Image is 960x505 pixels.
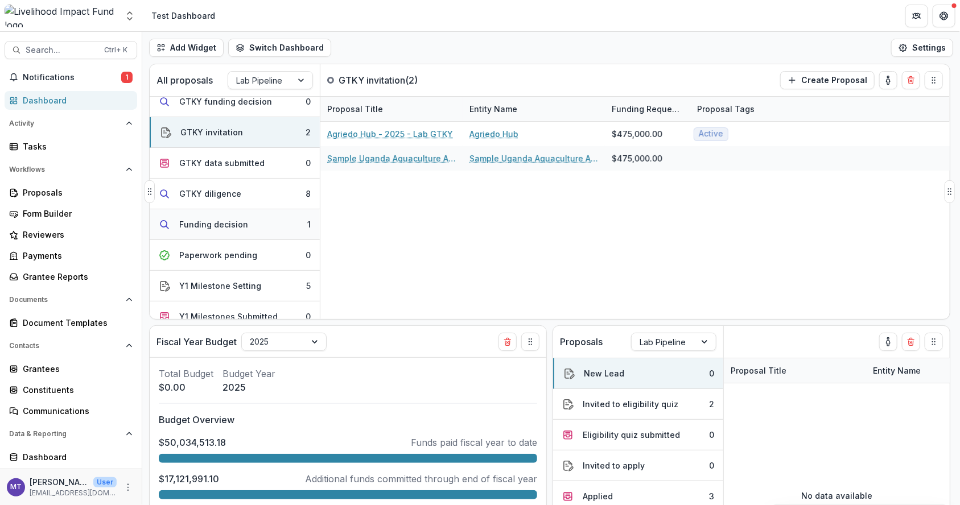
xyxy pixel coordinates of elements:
a: Grantee Reports [5,267,137,286]
button: Drag [925,71,943,89]
div: GTKY diligence [179,188,241,200]
div: GTKY data submitted [179,157,265,169]
button: Open Activity [5,114,137,133]
div: Entity Name [463,97,605,121]
div: Form Builder [23,208,128,220]
div: 1 [307,218,311,230]
span: Active [699,129,723,139]
div: 8 [306,188,311,200]
p: GTKY invitation ( 2 ) [339,73,424,87]
button: Delete card [498,333,517,351]
div: Proposals [23,187,128,198]
button: Open entity switcher [122,5,138,27]
span: Notifications [23,73,121,82]
div: Invited to apply [583,460,645,471]
button: Open Data & Reporting [5,425,137,443]
a: Proposals [5,183,137,202]
a: Constituents [5,380,137,399]
p: $17,121,991.10 [159,472,219,486]
div: Grantees [23,363,128,375]
button: Invited to apply0 [553,450,723,481]
button: Open Documents [5,291,137,309]
div: Funding Requested [605,97,690,121]
div: Funding decision [179,218,248,230]
div: Proposal Tags [690,97,833,121]
p: No data available [801,490,872,502]
button: toggle-assigned-to-me [879,71,897,89]
div: Dashboard [23,94,128,106]
div: Communications [23,405,128,417]
div: 0 [306,96,311,107]
a: Dashboard [5,91,137,110]
button: Partners [905,5,928,27]
a: Form Builder [5,204,137,223]
a: Document Templates [5,313,137,332]
p: Proposals [560,335,603,349]
a: Sample Uganda Aquaculture Association - 2025 - New Lead [327,152,456,164]
span: Search... [26,45,97,55]
span: 1 [121,72,133,83]
div: Proposal Title [724,358,866,383]
a: Sample Uganda Aquaculture Association [469,152,598,164]
button: Search... [5,41,137,59]
p: Funds paid fiscal year to date [411,436,537,449]
button: Funding decision1 [150,209,320,240]
p: [EMAIL_ADDRESS][DOMAIN_NAME] [30,488,117,498]
span: Activity [9,119,121,127]
p: Fiscal Year Budget [156,335,237,349]
button: GTKY diligence8 [150,179,320,209]
div: Proposal Title [320,97,463,121]
p: All proposals [156,73,213,87]
div: Tasks [23,140,128,152]
div: Proposal Title [724,365,793,376]
div: 0 [709,460,714,471]
p: Additional funds committed through end of fiscal year [305,472,537,486]
div: Dashboard [23,451,128,463]
a: Agriedo Hub [469,128,518,140]
button: New Lead0 [553,358,723,389]
button: Open Workflows [5,160,137,179]
button: Eligibility quiz submitted0 [553,420,723,450]
div: Funding Requested [605,103,690,115]
div: Grantee Reports [23,271,128,283]
button: Drag [521,333,539,351]
div: 0 [306,157,311,169]
div: Paperwork pending [179,249,257,261]
span: Workflows [9,165,121,173]
button: Y1 Milestones Submitted0 [150,301,320,332]
div: Entity Name [866,365,928,376]
button: Delete card [902,71,920,89]
a: Dashboard [5,448,137,466]
button: Settings [891,39,953,57]
button: Get Help [933,5,955,27]
button: Y1 Milestone Setting5 [150,271,320,301]
button: More [121,481,135,494]
div: Constituents [23,384,128,396]
div: 0 [306,249,311,261]
div: 0 [709,367,714,379]
a: Grantees [5,359,137,378]
a: Reviewers [5,225,137,244]
div: $475,000.00 [612,128,662,140]
span: Data & Reporting [9,430,121,438]
a: Agriedo Hub - 2025 - Lab GTKY [327,128,453,140]
div: 3 [709,490,714,502]
div: $475,000.00 [612,152,662,164]
button: Delete card [902,333,920,351]
div: Document Templates [23,317,128,329]
a: Communications [5,401,137,420]
button: GTKY data submitted0 [150,148,320,179]
p: Budget Overview [159,413,537,427]
button: Paperwork pending0 [150,240,320,271]
button: Open Contacts [5,337,137,355]
button: Drag [945,180,955,203]
button: Invited to eligibility quiz2 [553,389,723,420]
button: Add Widget [149,39,224,57]
p: 2025 [223,380,275,394]
div: GTKY invitation [180,126,243,138]
a: Payments [5,246,137,265]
